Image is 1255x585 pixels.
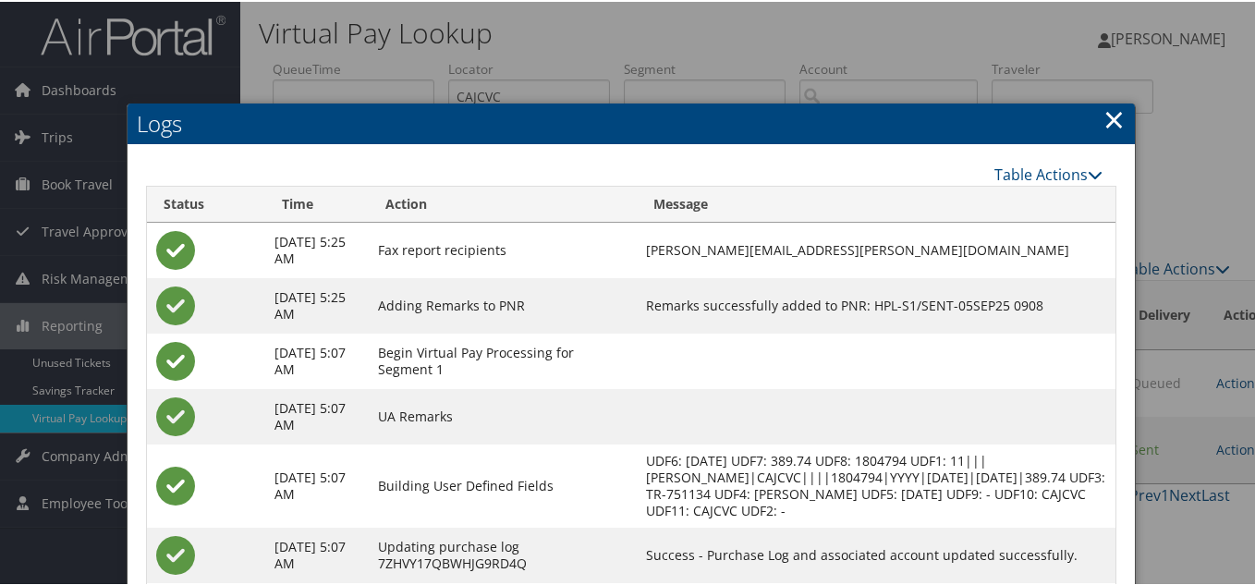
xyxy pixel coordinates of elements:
[369,221,637,276] td: Fax report recipients
[265,526,369,581] td: [DATE] 5:07 AM
[265,387,369,443] td: [DATE] 5:07 AM
[1103,99,1125,136] a: Close
[637,443,1116,526] td: UDF6: [DATE] UDF7: 389.74 UDF8: 1804794 UDF1: 11|||[PERSON_NAME]|CAJCVC||||1804794|YYYY|[DATE]|[D...
[265,276,369,332] td: [DATE] 5:25 AM
[369,443,637,526] td: Building User Defined Fields
[265,443,369,526] td: [DATE] 5:07 AM
[637,221,1116,276] td: [PERSON_NAME][EMAIL_ADDRESS][PERSON_NAME][DOMAIN_NAME]
[265,221,369,276] td: [DATE] 5:25 AM
[994,163,1103,183] a: Table Actions
[637,276,1116,332] td: Remarks successfully added to PNR: HPL-S1/SENT-05SEP25 0908
[265,185,369,221] th: Time: activate to sort column ascending
[369,387,637,443] td: UA Remarks
[637,526,1116,581] td: Success - Purchase Log and associated account updated successfully.
[637,185,1116,221] th: Message: activate to sort column ascending
[265,332,369,387] td: [DATE] 5:07 AM
[369,526,637,581] td: Updating purchase log 7ZHVY17QBWHJG9RD4Q
[369,332,637,387] td: Begin Virtual Pay Processing for Segment 1
[147,185,265,221] th: Status: activate to sort column ascending
[369,185,637,221] th: Action: activate to sort column ascending
[369,276,637,332] td: Adding Remarks to PNR
[128,102,1136,142] h2: Logs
